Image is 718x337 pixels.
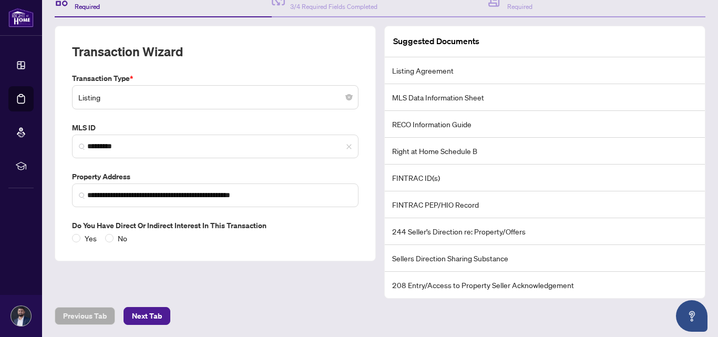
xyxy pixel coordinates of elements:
[346,94,352,100] span: close-circle
[72,43,183,60] h2: Transaction Wizard
[385,138,705,165] li: Right at Home Schedule B
[114,232,131,244] span: No
[78,87,352,107] span: Listing
[80,232,101,244] span: Yes
[385,57,705,84] li: Listing Agreement
[55,307,115,325] button: Previous Tab
[385,272,705,298] li: 208 Entry/Access to Property Seller Acknowledgement
[72,171,358,182] label: Property Address
[124,307,170,325] button: Next Tab
[79,144,85,150] img: search_icon
[385,111,705,138] li: RECO Information Guide
[385,84,705,111] li: MLS Data Information Sheet
[346,144,352,150] span: close
[72,122,358,134] label: MLS ID
[676,300,707,332] button: Open asap
[132,308,162,324] span: Next Tab
[290,3,377,11] span: 3/4 Required Fields Completed
[385,245,705,272] li: Sellers Direction Sharing Substance
[72,220,358,231] label: Do you have direct or indirect interest in this transaction
[72,73,358,84] label: Transaction Type
[507,3,532,11] span: Required
[75,3,100,11] span: Required
[393,35,479,48] article: Suggested Documents
[385,218,705,245] li: 244 Seller’s Direction re: Property/Offers
[11,306,31,326] img: Profile Icon
[385,191,705,218] li: FINTRAC PEP/HIO Record
[8,8,34,27] img: logo
[79,192,85,199] img: search_icon
[385,165,705,191] li: FINTRAC ID(s)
